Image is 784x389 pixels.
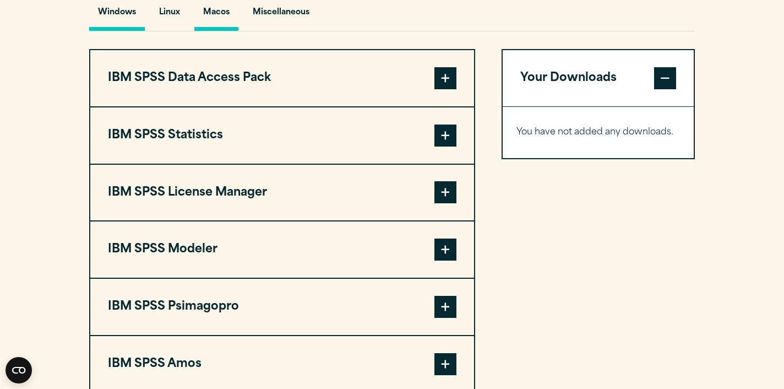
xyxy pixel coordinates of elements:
[90,50,474,106] button: IBM SPSS Data Access Pack
[90,221,474,278] button: IBM SPSS Modeler
[516,125,680,141] p: You have not added any downloads.
[6,357,32,383] button: Open CMP widget
[90,279,474,335] button: IBM SPSS Psimagopro
[503,106,694,158] div: Your Downloads
[90,107,474,164] button: IBM SPSS Statistics
[503,50,694,106] button: Your Downloads
[90,165,474,221] button: IBM SPSS License Manager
